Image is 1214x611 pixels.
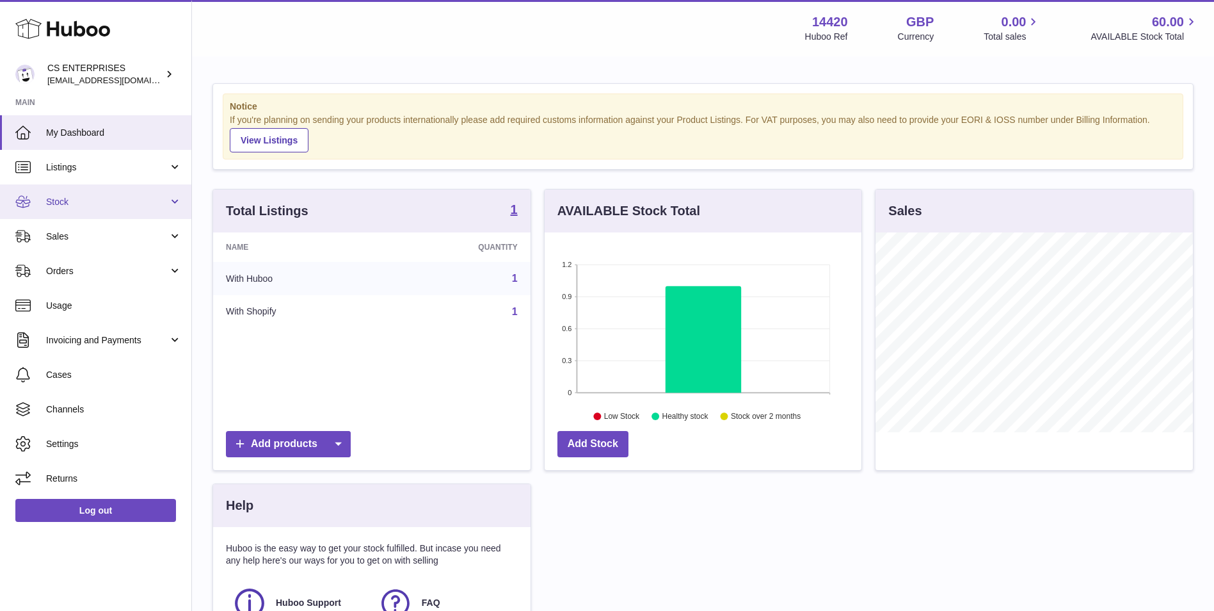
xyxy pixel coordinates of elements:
div: Currency [898,31,934,43]
span: Channels [46,403,182,416]
span: Orders [46,265,168,277]
strong: Notice [230,101,1176,113]
td: With Huboo [213,262,384,295]
span: Usage [46,300,182,312]
span: Total sales [984,31,1041,43]
div: CS ENTERPRISES [47,62,163,86]
span: Stock [46,196,168,208]
text: Low Stock [604,412,640,421]
text: 0 [568,389,571,396]
text: Healthy stock [662,412,708,421]
a: View Listings [230,128,308,152]
h3: AVAILABLE Stock Total [557,202,700,220]
text: 0.3 [562,357,571,364]
span: FAQ [422,597,440,609]
h3: Total Listings [226,202,308,220]
a: 1 [512,273,518,284]
span: Returns [46,473,182,485]
a: Log out [15,499,176,522]
div: If you're planning on sending your products internationally please add required customs informati... [230,114,1176,152]
text: 0.9 [562,293,571,300]
span: 0.00 [1002,13,1026,31]
strong: 14420 [812,13,848,31]
text: 0.6 [562,325,571,332]
h3: Help [226,497,253,514]
span: Settings [46,438,182,450]
strong: 1 [511,203,518,216]
a: 60.00 AVAILABLE Stock Total [1090,13,1199,43]
a: 0.00 Total sales [984,13,1041,43]
span: Invoicing and Payments [46,334,168,346]
p: Huboo is the easy way to get your stock fulfilled. But incase you need any help here's our ways f... [226,542,518,567]
span: 60.00 [1152,13,1184,31]
a: 1 [511,203,518,218]
text: 1.2 [562,261,571,268]
h3: Sales [888,202,922,220]
a: Add Stock [557,431,628,457]
span: Listings [46,161,168,174]
span: AVAILABLE Stock Total [1090,31,1199,43]
td: With Shopify [213,295,384,329]
span: Cases [46,369,182,381]
strong: GBP [906,13,934,31]
div: Huboo Ref [805,31,848,43]
text: Stock over 2 months [731,412,801,421]
a: 1 [512,306,518,317]
span: [EMAIL_ADDRESS][DOMAIN_NAME] [47,75,188,85]
th: Quantity [384,232,530,262]
a: Add products [226,431,351,457]
img: internalAdmin-14420@internal.huboo.com [15,65,35,84]
span: Huboo Support [276,597,341,609]
th: Name [213,232,384,262]
span: Sales [46,231,168,243]
span: My Dashboard [46,127,182,139]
